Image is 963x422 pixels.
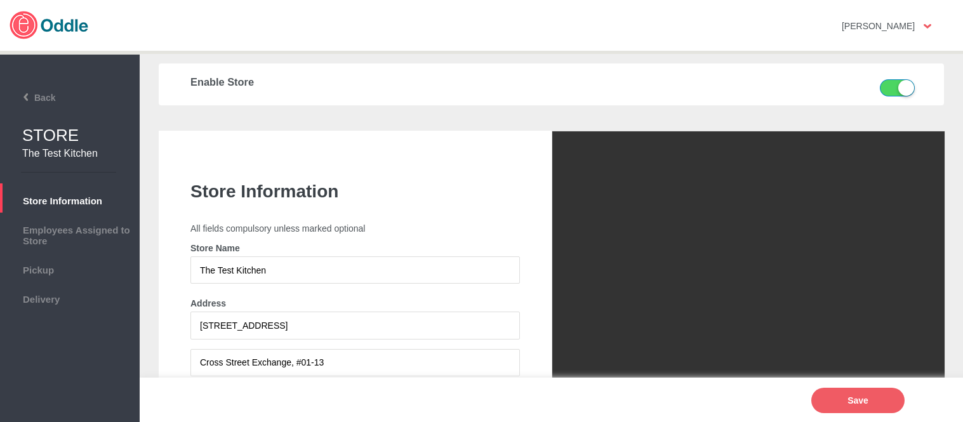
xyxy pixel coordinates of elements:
[190,243,520,253] h4: Store Name
[6,291,133,305] span: Delivery
[190,256,520,284] input: Store Name
[22,148,121,159] h2: The Test Kitchen
[190,76,732,88] h3: Enable Store
[6,261,133,275] span: Pickup
[190,181,520,202] h1: Store Information
[4,93,55,103] span: Back
[6,221,133,246] span: Employees Assigned to Store
[811,388,905,413] button: Save
[842,21,915,31] strong: [PERSON_NAME]
[190,223,520,234] p: All fields compulsory unless marked optional
[190,349,520,376] input: #03-51 or B1-14
[6,192,133,206] span: Store Information
[924,24,931,29] img: user-option-arrow.png
[22,126,140,145] h1: STORE
[190,312,520,339] input: 31 Orchard Road
[190,298,520,308] h4: Address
